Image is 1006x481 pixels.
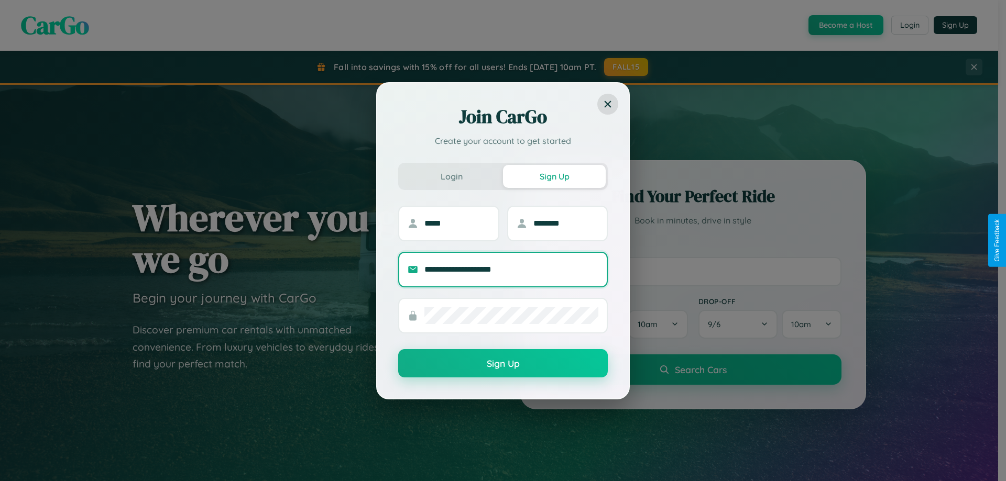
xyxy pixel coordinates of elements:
p: Create your account to get started [398,135,608,147]
h2: Join CarGo [398,104,608,129]
button: Sign Up [503,165,606,188]
button: Login [400,165,503,188]
button: Sign Up [398,349,608,377]
div: Give Feedback [993,219,1001,262]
